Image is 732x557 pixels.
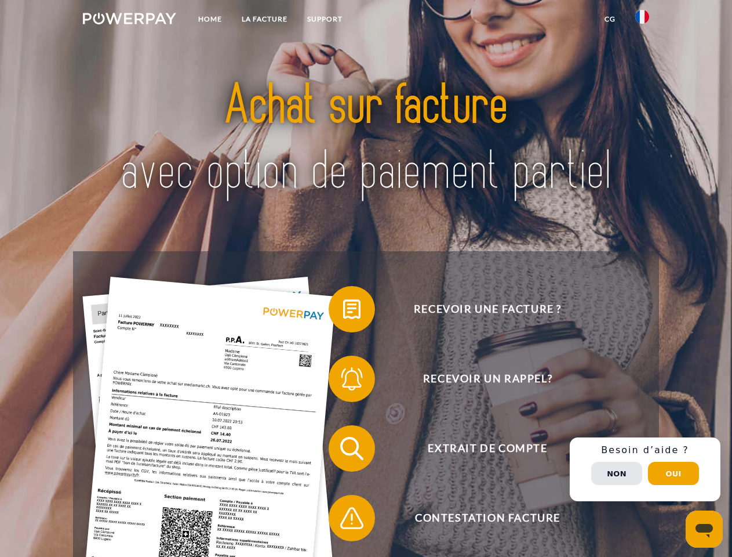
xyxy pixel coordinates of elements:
div: Schnellhilfe [570,437,720,501]
button: Recevoir un rappel? [329,356,630,402]
img: fr [635,10,649,24]
img: qb_search.svg [337,434,366,463]
button: Contestation Facture [329,495,630,541]
span: Extrait de compte [345,425,629,472]
button: Extrait de compte [329,425,630,472]
a: LA FACTURE [232,9,297,30]
span: Recevoir un rappel? [345,356,629,402]
button: Recevoir une facture ? [329,286,630,332]
img: logo-powerpay-white.svg [83,13,176,24]
a: Home [188,9,232,30]
span: Contestation Facture [345,495,629,541]
img: qb_bell.svg [337,364,366,393]
a: CG [595,9,625,30]
img: qb_bill.svg [337,295,366,324]
a: Support [297,9,352,30]
button: Non [591,462,642,485]
img: title-powerpay_fr.svg [111,56,621,222]
span: Recevoir une facture ? [345,286,629,332]
button: Oui [648,462,699,485]
img: qb_warning.svg [337,504,366,533]
iframe: Bouton de lancement de la fenêtre de messagerie [686,511,723,548]
h3: Besoin d’aide ? [577,444,713,456]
